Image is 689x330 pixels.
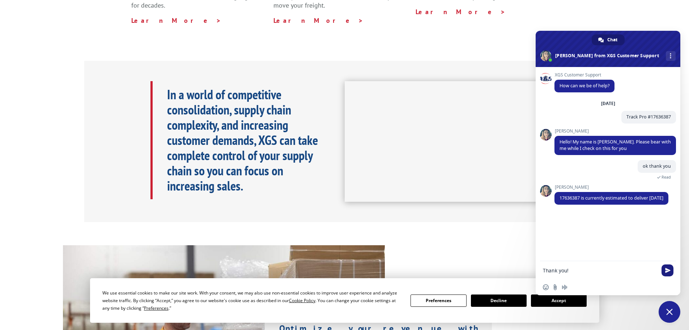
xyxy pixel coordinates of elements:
[643,163,671,169] span: ok thank you
[626,114,671,120] span: Track Pro #17636387
[662,175,671,180] span: Read
[662,264,673,276] span: Send
[552,284,558,290] span: Send a file
[531,295,587,307] button: Accept
[543,267,657,274] textarea: Compose your message...
[666,51,676,61] div: More channels
[131,16,221,25] a: Learn More >
[411,295,466,307] button: Preferences
[560,195,663,201] span: 17636387 is currently estimated to deliver [DATE]
[554,129,676,134] span: [PERSON_NAME]
[607,34,617,45] span: Chat
[659,301,680,323] div: Close chat
[601,101,615,106] div: [DATE]
[273,16,363,25] a: Learn More >
[554,185,668,190] span: [PERSON_NAME]
[543,284,549,290] span: Insert an emoji
[554,72,614,78] span: XGS Customer Support
[102,289,402,312] div: We use essential cookies to make our site work. With your consent, we may also use non-essential ...
[90,278,599,323] div: Cookie Consent Prompt
[592,34,625,45] div: Chat
[471,295,527,307] button: Decline
[289,297,315,304] span: Cookie Policy
[345,81,559,202] iframe: XGS Logistics Solutions
[144,305,169,311] span: Preferences
[560,139,671,151] span: Hello! My name is [PERSON_NAME]. Please bear with me while I check on this for you
[416,8,506,16] a: Learn More >
[560,83,609,89] span: How can we be of help?
[562,284,567,290] span: Audio message
[167,86,318,194] b: In a world of competitive consolidation, supply chain complexity, and increasing customer demands...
